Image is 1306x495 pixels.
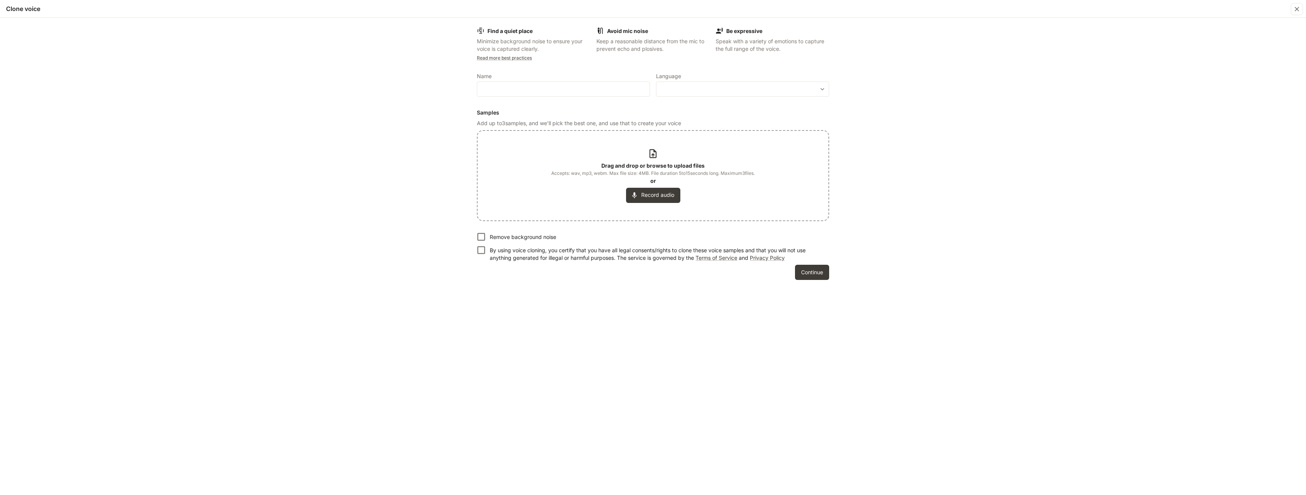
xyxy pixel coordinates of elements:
p: Name [477,74,492,79]
h5: Clone voice [6,5,40,13]
h6: Samples [477,109,829,116]
b: Avoid mic noise [607,28,648,34]
p: Speak with a variety of emotions to capture the full range of the voice. [716,38,829,53]
button: Record audio [626,188,680,203]
div: ​ [656,85,829,93]
span: Accepts: wav, mp3, webm. Max file size: 4MB. File duration 5 to 15 seconds long. Maximum 3 files. [551,170,755,177]
p: By using voice cloning, you certify that you have all legal consents/rights to clone these voice ... [490,247,823,262]
b: Be expressive [726,28,762,34]
p: Language [656,74,681,79]
a: Terms of Service [696,255,737,261]
a: Read more best practices [477,55,532,61]
button: Continue [795,265,829,280]
p: Keep a reasonable distance from the mic to prevent echo and plosives. [596,38,710,53]
a: Privacy Policy [750,255,785,261]
b: or [650,178,656,184]
b: Drag and drop or browse to upload files [601,162,705,169]
p: Add up to 3 samples, and we'll pick the best one, and use that to create your voice [477,119,829,127]
p: Remove background noise [490,233,556,241]
p: Minimize background noise to ensure your voice is captured clearly. [477,38,590,53]
b: Find a quiet place [487,28,533,34]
